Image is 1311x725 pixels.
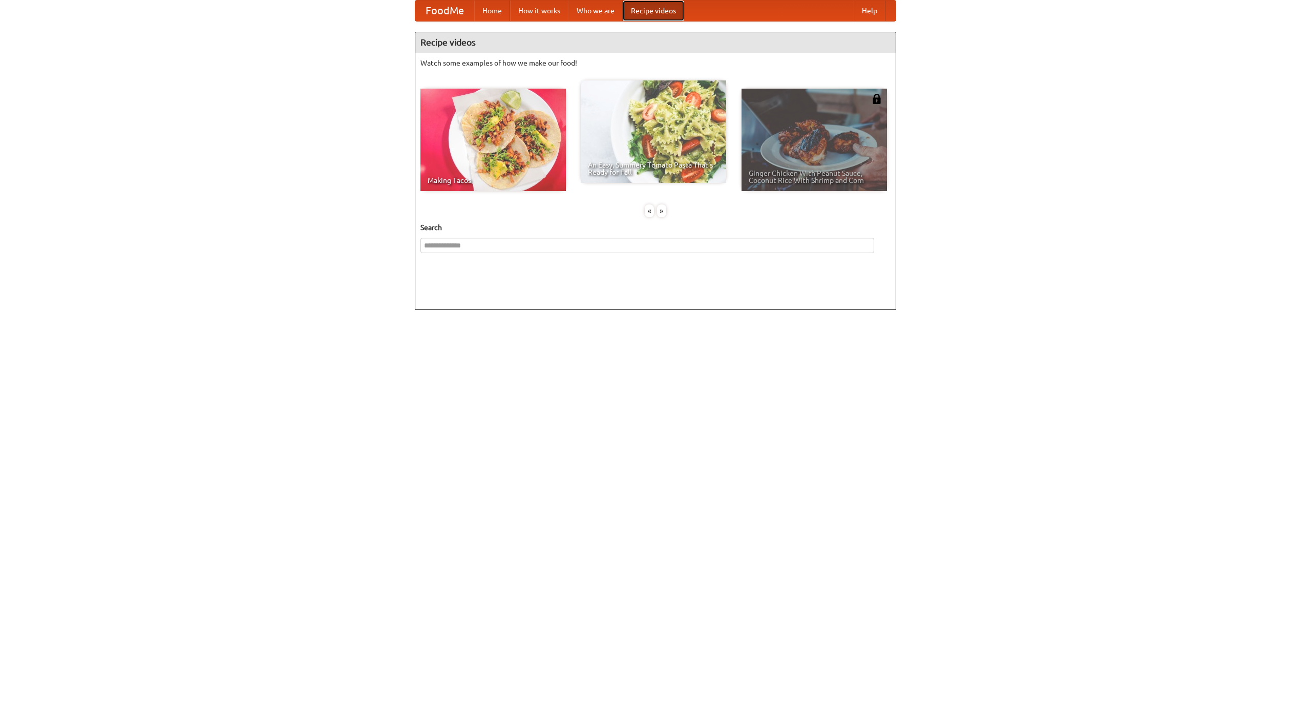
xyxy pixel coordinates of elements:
a: How it works [510,1,568,21]
a: Recipe videos [623,1,684,21]
img: 483408.png [872,94,882,104]
span: Making Tacos [428,177,559,184]
h5: Search [420,222,891,233]
span: An Easy, Summery Tomato Pasta That's Ready for Fall [588,161,719,176]
p: Watch some examples of how we make our food! [420,58,891,68]
h4: Recipe videos [415,32,896,53]
a: Home [474,1,510,21]
div: » [657,204,666,217]
a: An Easy, Summery Tomato Pasta That's Ready for Fall [581,80,726,183]
div: « [645,204,654,217]
a: FoodMe [415,1,474,21]
a: Who we are [568,1,623,21]
a: Making Tacos [420,89,566,191]
a: Help [854,1,885,21]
